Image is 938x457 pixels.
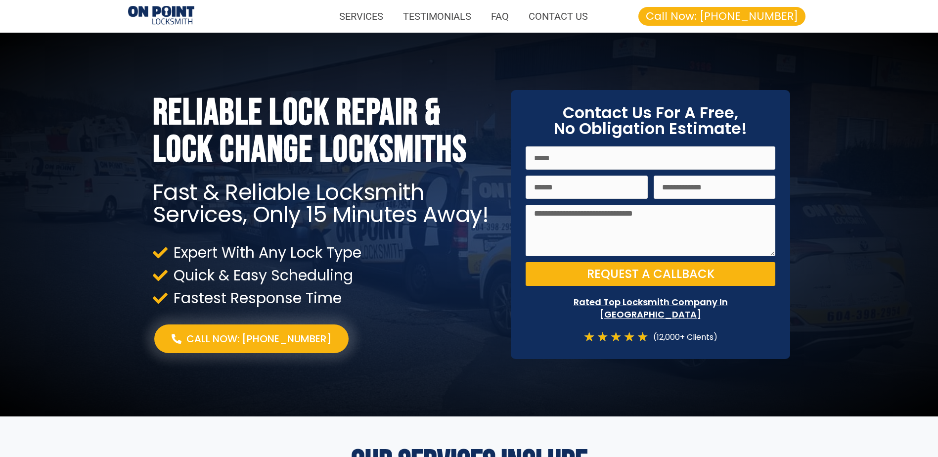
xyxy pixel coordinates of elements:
[583,330,648,344] div: 5/5
[128,6,194,26] img: Lock Repair Locksmiths 1
[646,11,798,22] span: Call Now: [PHONE_NUMBER]
[154,324,349,353] a: Call Now: [PHONE_NUMBER]
[583,330,595,344] i: ★
[526,146,775,292] form: On Point Locksmith
[610,330,622,344] i: ★
[587,268,715,280] span: Request a Callback
[648,330,717,344] div: (12,000+ Clients)
[329,5,393,28] a: SERVICES
[624,330,635,344] i: ★
[526,262,775,286] button: Request a Callback
[171,246,361,259] span: Expert With Any Lock Type
[481,5,519,28] a: FAQ
[526,296,775,320] p: Rated Top Locksmith Company In [GEOGRAPHIC_DATA]
[637,330,648,344] i: ★
[597,330,608,344] i: ★
[186,332,331,346] span: Call Now: [PHONE_NUMBER]
[171,269,353,282] span: Quick & Easy Scheduling
[393,5,481,28] a: TESTIMONIALS
[519,5,598,28] a: CONTACT US
[526,105,775,137] h2: Contact Us For A Free, No Obligation Estimate!
[171,291,342,305] span: Fastest Response Time
[153,181,496,226] h2: Fast & Reliable Locksmith Services, Only 15 Minutes Away!
[638,7,805,26] a: Call Now: [PHONE_NUMBER]
[153,94,496,169] h1: Reliable Lock Repair & Lock Change Locksmiths
[204,5,598,28] nav: Menu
